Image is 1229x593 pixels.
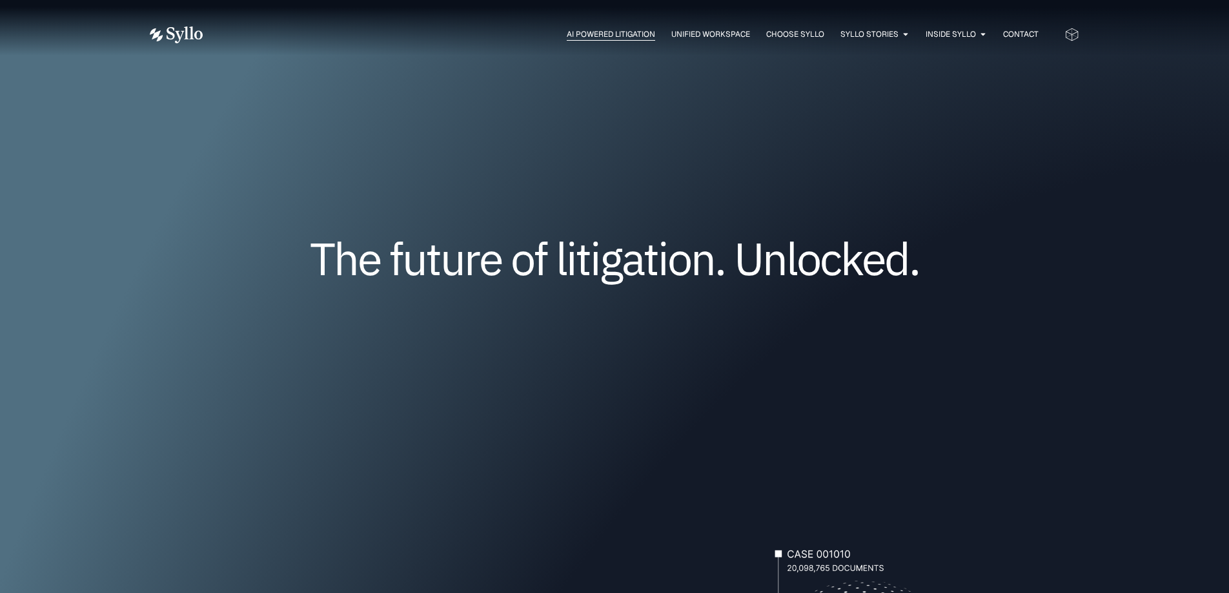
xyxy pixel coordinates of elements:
nav: Menu [229,28,1039,41]
img: Vector [150,26,203,43]
a: Contact [1003,28,1039,40]
a: Inside Syllo [926,28,976,40]
a: AI Powered Litigation [567,28,655,40]
a: Choose Syllo [766,28,824,40]
a: Syllo Stories [840,28,899,40]
a: Unified Workspace [671,28,750,40]
h1: The future of litigation. Unlocked. [227,237,1002,280]
div: Menu Toggle [229,28,1039,41]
